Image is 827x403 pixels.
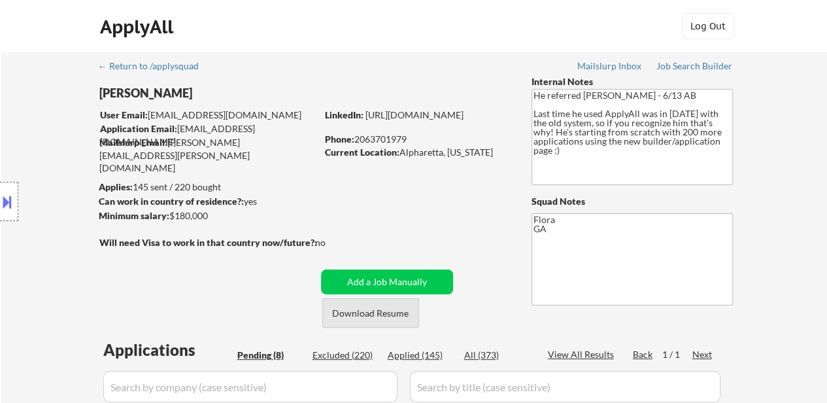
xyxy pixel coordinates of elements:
[325,133,510,146] div: 2063701979
[577,61,643,74] a: Mailslurp Inbox
[532,75,733,88] div: Internal Notes
[325,147,399,158] strong: Current Location:
[682,13,734,39] button: Log Out
[464,349,530,362] div: All (373)
[577,61,643,71] div: Mailslurp Inbox
[322,298,419,328] button: Download Resume
[656,61,733,74] a: Job Search Builder
[633,348,654,361] div: Back
[548,348,618,361] div: View All Results
[410,371,720,402] input: Search by title (case sensitive)
[662,348,692,361] div: 1 / 1
[98,61,211,71] div: ← Return to /applysquad
[388,349,453,362] div: Applied (145)
[321,270,453,294] button: Add a Job Manually
[237,349,303,362] div: Pending (8)
[98,61,211,74] a: ← Return to /applysquad
[365,109,464,120] a: [URL][DOMAIN_NAME]
[100,16,177,38] div: ApplyAll
[312,349,378,362] div: Excluded (220)
[325,133,354,145] strong: Phone:
[656,61,733,71] div: Job Search Builder
[103,371,397,402] input: Search by company (case sensitive)
[315,236,352,249] div: no
[692,348,713,361] div: Next
[325,146,510,159] div: Alpharetta, [US_STATE]
[532,195,733,208] div: Squad Notes
[325,109,363,120] strong: LinkedIn:
[103,342,233,358] div: Applications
